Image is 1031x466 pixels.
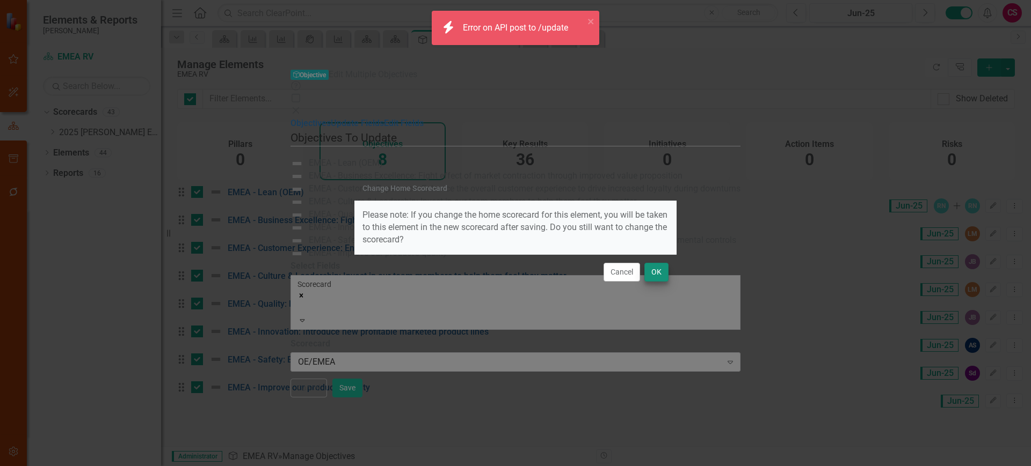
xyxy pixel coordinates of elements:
[463,22,571,34] div: Error on API post to /update
[362,210,667,245] span: Please note: If you change the home scorecard for this element, you will be taken to this element...
[604,263,640,282] button: Cancel
[587,15,595,27] button: close
[362,184,447,193] div: Change Home Scorecard
[644,263,669,282] button: OK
